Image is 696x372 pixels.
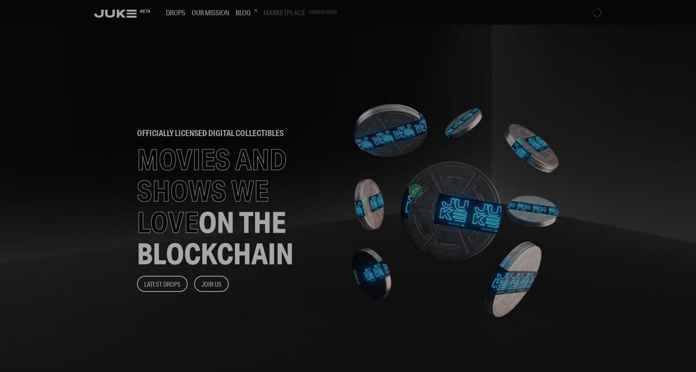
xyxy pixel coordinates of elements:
h3: Drops [166,8,185,17]
h1: MOVIES AND SHOWS WE LOVE [137,144,336,269]
h3: Our Mission [192,8,229,17]
button: Join Us [194,276,229,292]
img: home-banner [352,72,559,349]
h2: officially licensed digital collectibles [137,129,336,137]
span: ON THE BLOCKCHAIN [137,205,294,271]
h3: Blog [236,8,257,17]
button: Latest Drops [137,276,188,292]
